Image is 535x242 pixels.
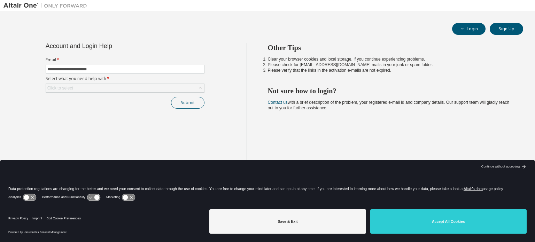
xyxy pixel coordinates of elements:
img: Altair One [3,2,91,9]
span: with a brief description of the problem, your registered e-mail id and company details. Our suppo... [268,100,510,110]
li: Please check for [EMAIL_ADDRESS][DOMAIN_NAME] mails in your junk or spam folder. [268,62,511,68]
div: Account and Login Help [46,43,173,49]
button: Sign Up [490,23,523,35]
a: Contact us [268,100,288,105]
div: Click to select [46,84,204,92]
h2: Not sure how to login? [268,86,511,95]
h2: Other Tips [268,43,511,52]
button: Login [452,23,486,35]
li: Please verify that the links in the activation e-mails are not expired. [268,68,511,73]
li: Clear your browser cookies and local storage, if you continue experiencing problems. [268,56,511,62]
div: Click to select [47,85,73,91]
label: Email [46,57,204,63]
label: Select what you need help with [46,76,204,81]
button: Submit [171,97,204,109]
